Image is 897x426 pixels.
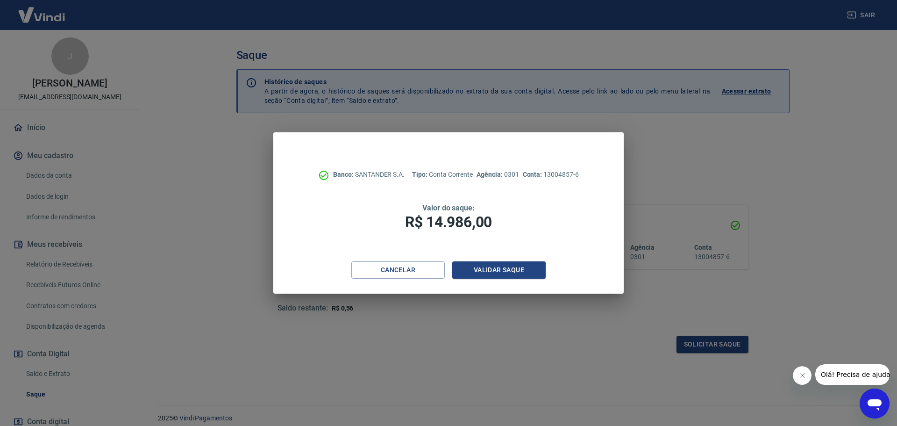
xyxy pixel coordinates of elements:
[793,366,812,385] iframe: Fechar mensagem
[412,171,429,178] span: Tipo:
[815,364,890,385] iframe: Mensagem da empresa
[523,171,544,178] span: Conta:
[523,170,579,180] p: 13004857-6
[405,213,492,231] span: R$ 14.986,00
[477,171,504,178] span: Agência:
[333,170,405,180] p: SANTANDER S.A.
[351,261,445,279] button: Cancelar
[860,389,890,419] iframe: Botão para abrir a janela de mensagens
[452,261,546,279] button: Validar saque
[6,7,78,14] span: Olá! Precisa de ajuda?
[333,171,355,178] span: Banco:
[477,170,519,180] p: 0301
[422,203,475,212] span: Valor do saque:
[412,170,473,180] p: Conta Corrente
